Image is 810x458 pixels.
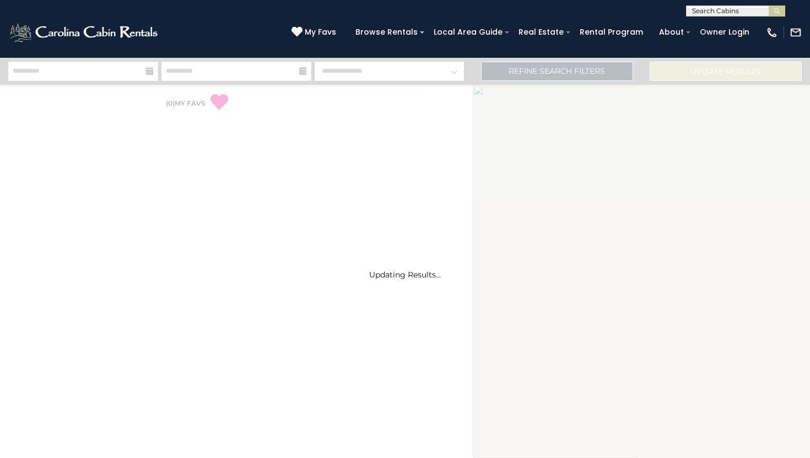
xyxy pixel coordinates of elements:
[428,24,508,41] a: Local Area Guide
[790,26,802,39] img: mail-regular-white.png
[766,26,778,39] img: phone-regular-white.png
[8,21,161,43] img: White-1-2.png
[654,24,689,41] a: About
[350,24,423,41] a: Browse Rentals
[574,24,649,41] a: Rental Program
[305,26,336,38] span: My Favs
[694,24,755,41] a: Owner Login
[513,24,569,41] a: Real Estate
[291,26,339,39] a: My Favs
